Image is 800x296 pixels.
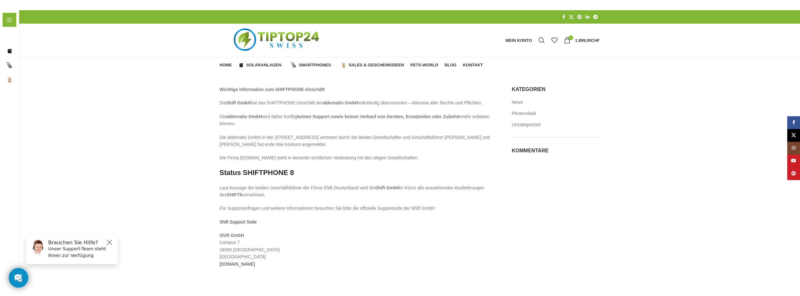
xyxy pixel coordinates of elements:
[219,87,325,92] strong: Wichtige Information zum SHIFTPHONE-Geschäft
[445,59,457,72] a: Blog
[27,15,93,28] p: Unser Support-Team steht Ihnen zur Verfügung
[219,59,232,72] a: Home
[226,114,262,119] strong: aldernativ GmbH
[568,35,573,40] span: 1
[226,100,251,105] strong: Shift GmbH
[238,62,244,68] img: Solaranlagen
[219,205,502,212] p: Für Supportanfragen und weitere Informationen besuchen Sie bitte die offizielle Supportseite der ...
[238,59,285,72] a: Solaranlagen
[219,154,502,161] p: Die Firma [DOMAIN_NAME] steht in keinerlei rechtlichen Verbindung mit den obigen Gesellschaften.
[410,63,438,68] span: Pets-World
[322,100,358,105] strong: aldernativ GmbH
[502,34,535,47] a: Mein Konto
[341,62,346,68] img: Sales & Geschenkideen
[227,192,242,197] strong: SHIFT8
[219,232,502,268] p: Campus 7 34590 [GEOGRAPHIC_DATA] [GEOGRAPHIC_DATA]
[219,219,257,224] a: Shift Support Seite
[291,59,334,72] a: Smartphones
[219,233,244,238] strong: Shift GmbH
[410,59,438,72] a: Pets-World
[575,13,584,21] a: Pinterest Social Link
[506,38,532,42] span: Mein Konto
[787,129,800,142] a: X Social Link
[787,142,800,155] a: Instagram Social Link
[219,184,502,199] p: Laut Aussage der beiden Geschäftsführer der Firma Shift Deutschland wird die in Kürze alle ausste...
[341,59,404,72] a: Sales & Geschenkideen
[512,122,541,128] a: Uncategorized
[246,63,281,68] span: Solaranlagen
[591,38,600,43] span: CHF
[219,37,335,42] a: Logo der Website
[9,9,25,25] img: Customer service
[27,9,93,15] h6: Brauchen Sie Hilfe?
[787,167,800,180] a: Pinterest Social Link
[219,262,255,267] a: [DOMAIN_NAME]
[297,114,461,119] strong: keinen Support sowie keinen Verkauf von Geräten, Ersatzteilen oder Zubehör
[219,134,502,148] p: Die aldernativ GmbH in der [STREET_ADDRESS] vertreten durch die beiden Gesellschafter und Geschäf...
[375,185,400,190] strong: Shift GmbH
[548,34,561,47] div: Meine Wunschliste
[216,59,486,72] div: Hauptnavigation
[219,99,502,106] p: Die hat das SHIFTPHONE-Geschäft der vollständig übernommen – inklusive aller Rechte und Pflichten.
[560,13,567,21] a: Facebook Social Link
[561,34,603,47] a: 1 1.899,00CHF
[535,34,548,47] a: Suche
[463,63,483,68] span: Kontakt
[349,63,404,68] span: Sales & Geschenkideen
[445,63,457,68] span: Blog
[291,62,297,68] img: Smartphones
[299,63,331,68] span: Smartphones
[219,63,232,68] span: Home
[575,38,600,43] bdi: 1.899,00
[591,13,600,21] a: Telegram Social Link
[219,168,502,178] h3: Status SHIFTPHONE 8
[512,99,524,106] a: News
[584,13,591,21] a: LinkedIn Social Link
[219,113,502,127] p: Die wird daher künftig mehr anbieten können.
[787,116,800,129] a: Facebook Social Link
[787,155,800,167] a: YouTube Social Link
[512,147,600,154] h5: Kommentare
[463,59,483,72] a: Kontakt
[512,86,600,93] h5: Kategorien
[567,13,575,21] a: X Social Link
[512,110,537,117] a: Photovoltaik
[85,8,93,16] button: Close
